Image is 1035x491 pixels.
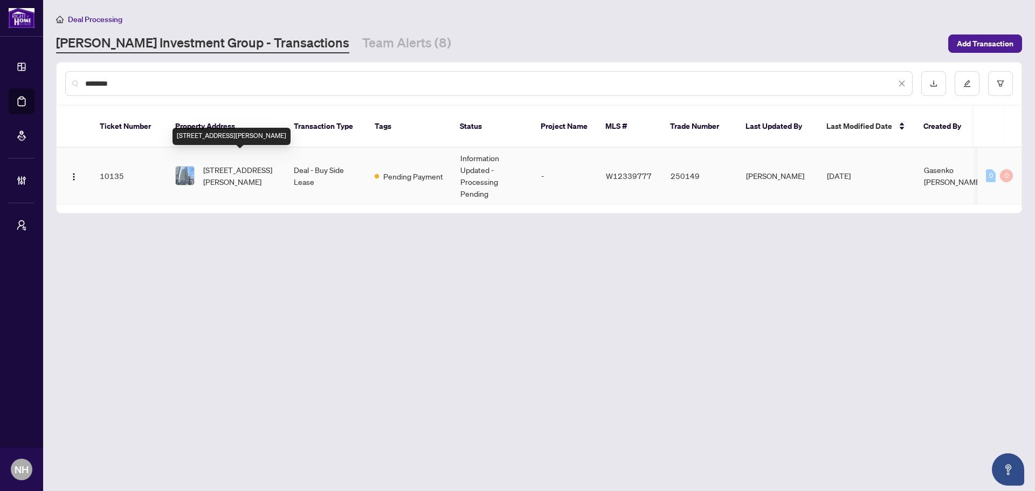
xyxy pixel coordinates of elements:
[737,106,818,148] th: Last Updated By
[1000,169,1013,182] div: 0
[930,80,937,87] span: download
[16,220,27,231] span: user-switch
[606,171,652,181] span: W12339777
[68,15,122,24] span: Deal Processing
[532,106,597,148] th: Project Name
[915,106,979,148] th: Created By
[56,16,64,23] span: home
[203,164,277,188] span: [STREET_ADDRESS][PERSON_NAME]
[955,71,979,96] button: edit
[70,172,78,181] img: Logo
[963,80,971,87] span: edit
[988,71,1013,96] button: filter
[383,170,443,182] span: Pending Payment
[451,106,532,148] th: Status
[533,148,597,204] td: -
[818,106,915,148] th: Last Modified Date
[167,106,285,148] th: Property Address
[827,171,851,181] span: [DATE]
[986,169,996,182] div: 0
[898,80,906,87] span: close
[957,35,1013,52] span: Add Transaction
[661,106,737,148] th: Trade Number
[15,462,29,477] span: NH
[172,128,291,145] div: [STREET_ADDRESS][PERSON_NAME]
[56,34,349,53] a: [PERSON_NAME] Investment Group - Transactions
[285,148,366,204] td: Deal - Buy Side Lease
[997,80,1004,87] span: filter
[924,165,982,186] span: Gasenko [PERSON_NAME]
[737,148,818,204] td: [PERSON_NAME]
[366,106,451,148] th: Tags
[921,71,946,96] button: download
[285,106,366,148] th: Transaction Type
[91,106,167,148] th: Ticket Number
[452,148,533,204] td: Information Updated - Processing Pending
[826,120,892,132] span: Last Modified Date
[992,453,1024,486] button: Open asap
[65,167,82,184] button: Logo
[9,8,34,28] img: logo
[362,34,451,53] a: Team Alerts (8)
[662,148,737,204] td: 250149
[597,106,661,148] th: MLS #
[948,34,1022,53] button: Add Transaction
[176,167,194,185] img: thumbnail-img
[91,148,167,204] td: 10135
